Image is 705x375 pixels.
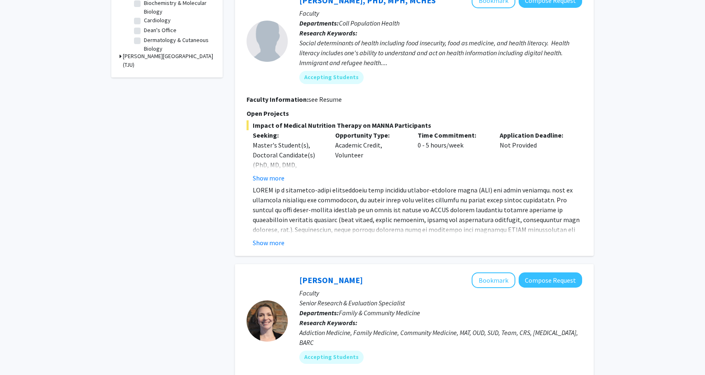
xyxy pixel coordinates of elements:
button: Show more [253,238,284,248]
button: Show more [253,173,284,183]
b: Research Keywords: [299,319,357,327]
p: LOREM ip d sitametco-adipi elitseddoeiu temp incididu utlabor-etdolore magna (ALI) eni admin veni... [253,185,582,294]
div: Addiction Medicine, Family Medicine, Community Medicine, MAT, OUD, SUD, Team, CRS, [MEDICAL_DATA]... [299,328,582,347]
label: Cardiology [144,16,171,25]
p: Seeking: [253,130,323,140]
fg-read-more: see Resume [308,95,342,103]
div: Social determinants of health including food insecurity, food as medicine, and health literacy. H... [299,38,582,68]
p: Senior Research & Evaluation Specialist [299,298,582,308]
iframe: Chat [6,338,35,369]
mat-chip: Accepting Students [299,71,364,84]
button: Compose Request to Nyann Biery [519,272,582,288]
button: Add Nyann Biery to Bookmarks [472,272,515,288]
span: Family & Community Medicine [339,309,420,317]
mat-chip: Accepting Students [299,351,364,364]
span: Impact of Medical Nutrition Therapy on MANNA Participants [247,120,582,130]
div: Master's Student(s), Doctoral Candidate(s) (PhD, MD, DMD, PharmD, etc.), Postdoctoral Researcher(... [253,140,323,209]
b: Departments: [299,309,339,317]
a: [PERSON_NAME] [299,275,363,285]
div: 0 - 5 hours/week [411,130,494,183]
label: Dean's Office [144,26,176,35]
b: Faculty Information: [247,95,308,103]
div: Academic Credit, Volunteer [329,130,411,183]
label: Dermatology & Cutaneous Biology [144,36,212,53]
h3: [PERSON_NAME][GEOGRAPHIC_DATA] (TJU) [123,52,214,69]
p: Faculty [299,8,582,18]
p: Opportunity Type: [335,130,405,140]
p: Open Projects [247,108,582,118]
p: Application Deadline: [500,130,570,140]
b: Research Keywords: [299,29,357,37]
span: Coll Population Health [339,19,399,27]
div: Not Provided [493,130,576,183]
p: Time Commitment: [418,130,488,140]
b: Departments: [299,19,339,27]
p: Faculty [299,288,582,298]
